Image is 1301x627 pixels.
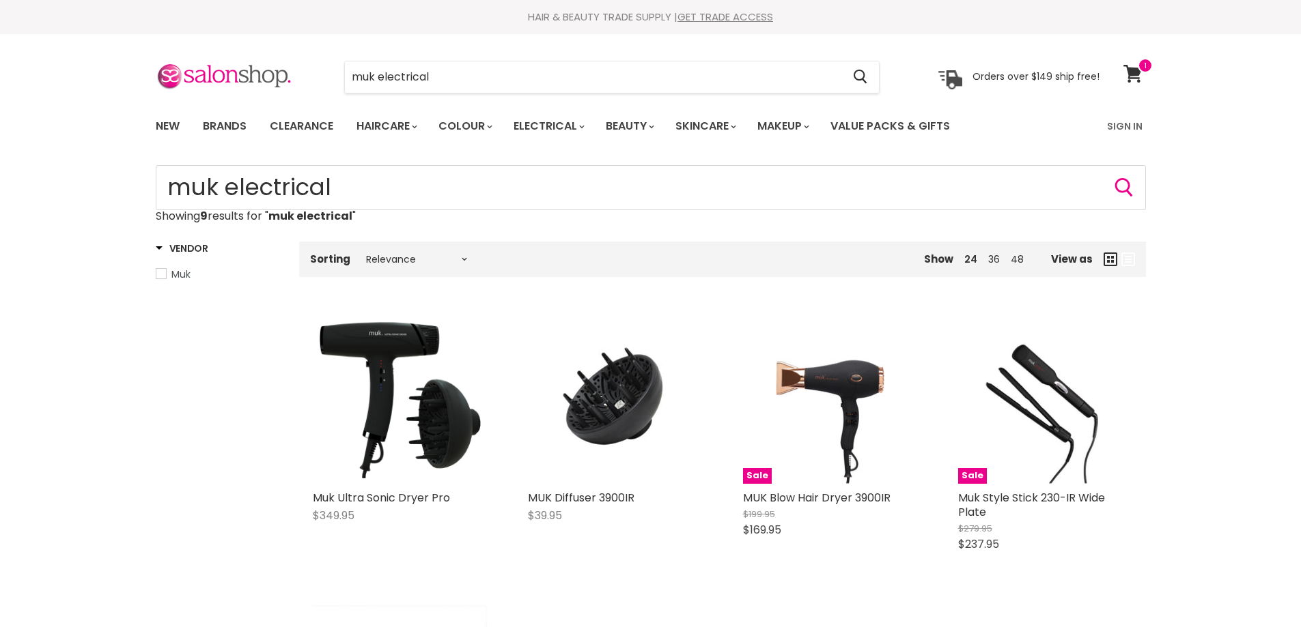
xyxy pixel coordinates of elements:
[743,508,775,521] span: $199.95
[346,112,425,141] a: Haircare
[1113,177,1135,199] button: Search
[973,70,1100,83] p: Orders over $149 ship free!
[924,252,953,266] span: Show
[743,310,917,484] img: MUK Blow Hair Dryer 3900IR
[743,490,891,506] a: MUK Blow Hair Dryer 3900IR
[313,490,450,506] a: Muk Ultra Sonic Dryer Pro
[528,508,562,523] span: $39.95
[139,10,1163,24] div: HAIR & BEAUTY TRADE SUPPLY |
[1011,252,1024,266] a: 48
[313,508,354,523] span: $349.95
[747,112,817,141] a: Makeup
[958,310,1132,484] a: Muk Style Stick 230-IR Wide PlateSale
[156,165,1146,210] form: Product
[145,106,1030,146] ul: Main menu
[260,112,344,141] a: Clearance
[1233,563,1287,613] iframe: Gorgias live chat messenger
[528,310,702,484] img: MUK Diffuser 3900IR
[1051,253,1093,265] span: View as
[596,112,662,141] a: Beauty
[988,252,1000,266] a: 36
[528,490,634,506] a: MUK Diffuser 3900IR
[964,252,977,266] a: 24
[268,208,352,224] strong: muk electrical
[171,267,191,281] span: Muk
[156,267,282,282] a: Muk
[743,310,917,484] a: MUK Blow Hair Dryer 3900IRSale
[665,112,744,141] a: Skincare
[200,208,208,224] strong: 9
[145,112,190,141] a: New
[313,310,487,484] img: Muk Ultra Sonic Dryer Pro
[958,468,987,484] span: Sale
[743,522,781,538] span: $169.95
[1099,112,1151,141] a: Sign In
[428,112,501,141] a: Colour
[820,112,960,141] a: Value Packs & Gifts
[958,536,999,552] span: $237.95
[156,242,208,255] h3: Vendor
[193,112,257,141] a: Brands
[139,106,1163,146] nav: Main
[958,522,992,535] span: $279.95
[345,61,843,93] input: Search
[677,10,773,24] a: GET TRADE ACCESS
[156,165,1146,210] input: Search
[843,61,879,93] button: Search
[958,310,1132,484] img: Muk Style Stick 230-IR Wide Plate
[958,490,1105,520] a: Muk Style Stick 230-IR Wide Plate
[344,61,880,93] form: Product
[503,112,593,141] a: Electrical
[743,468,772,484] span: Sale
[156,210,1146,222] p: Showing results for " "
[310,253,350,265] label: Sorting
